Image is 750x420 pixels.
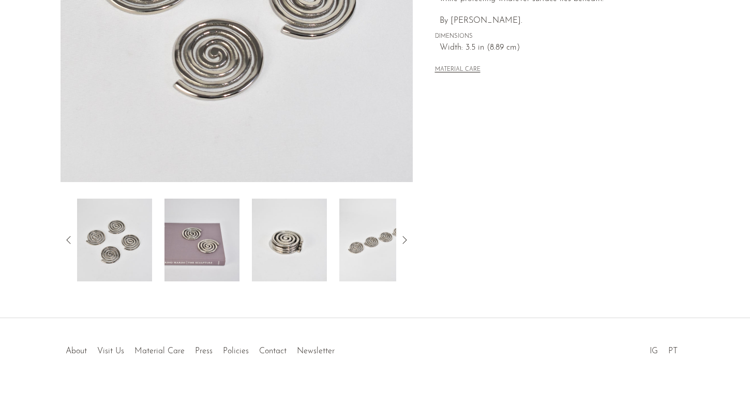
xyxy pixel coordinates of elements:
span: Width: 3.5 in (8.89 cm) [440,41,668,55]
img: Spiral Coasters [252,199,327,281]
a: Contact [259,347,287,355]
a: About [66,347,87,355]
a: Visit Us [97,347,124,355]
span: By [PERSON_NAME]. [440,17,522,25]
span: DIMENSIONS [435,32,668,41]
img: Spiral Coasters [339,199,414,281]
img: Spiral Coasters [164,199,239,281]
button: MATERIAL CARE [435,66,481,74]
a: Policies [223,347,249,355]
a: PT [668,347,678,355]
a: Material Care [134,347,185,355]
ul: Quick links [61,339,340,358]
a: Press [195,347,213,355]
a: IG [650,347,658,355]
ul: Social Medias [644,339,683,358]
img: Spiral Coasters [77,199,152,281]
